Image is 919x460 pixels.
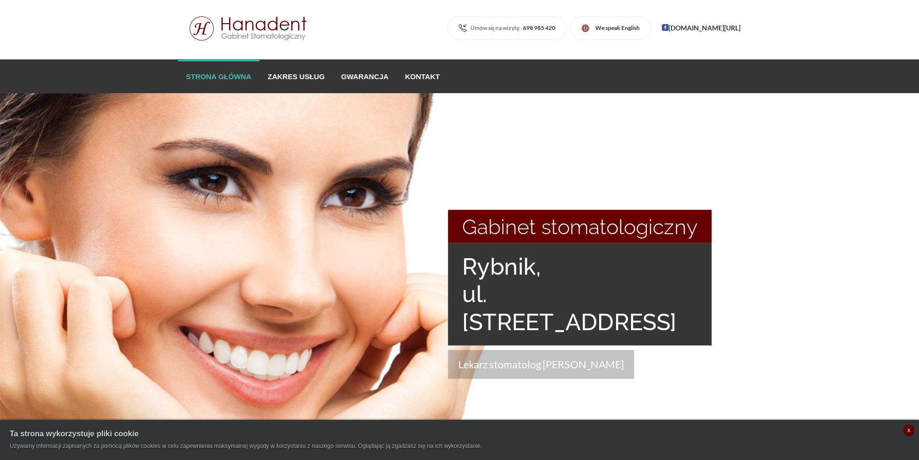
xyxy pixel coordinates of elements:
[662,24,741,32] a: [DOMAIN_NAME][URL]
[10,430,909,438] h6: Ta strona wykorzystuje pliki cookie
[178,16,319,41] img: Logo
[904,425,914,435] a: x
[470,25,555,31] span: Umów się na wizytę:
[448,243,712,346] p: Rybnik, ul. [STREET_ADDRESS]
[523,24,555,31] strong: 698 985 420
[10,442,909,450] p: Używamy informacji zapisanych za pomocą plików cookies w celu zapewnienia maksymalnej wygody w ko...
[178,60,260,93] a: Strona główna
[333,60,397,93] a: Gwarancja
[521,24,555,31] a: 698 985 420
[595,24,640,31] strong: We speak English
[260,60,333,93] a: Zakres usług
[397,60,448,93] a: Kontakt
[448,210,712,243] p: Gabinet stomatologiczny
[448,350,634,379] p: Lekarz stomatolog [PERSON_NAME]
